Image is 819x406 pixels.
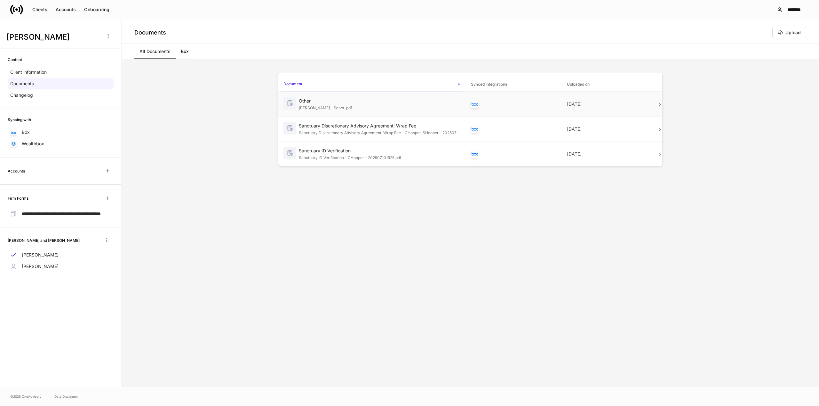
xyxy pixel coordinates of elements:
a: Box [8,126,114,138]
p: [DATE] [567,101,652,107]
p: Changelog [10,92,33,98]
div: Box [471,100,479,108]
img: oYqM9ojoZLfzCHUefNbBcWHcyDPbQKagtYciMC8pFl3iZXy3dU33Uwy+706y+0q2uJ1ghNQf2OIHrSh50tUd9HaB5oMc62p0G... [472,152,478,156]
img: oYqM9ojoZLfzCHUefNbBcWHcyDPbQKagtYciMC8pFl3iZXy3dU33Uwy+706y+0q2uJ1ghNQf2OIHrSh50tUd9HaB5oMc62p0G... [11,131,16,134]
span: Document [281,78,463,91]
div: Box [471,150,479,158]
p: [DATE] [567,151,652,157]
h4: Documents [134,29,166,36]
a: Box [176,44,194,59]
p: Client information [10,69,47,75]
span: Uploaded on [564,78,655,91]
a: All Documents [134,44,176,59]
p: [PERSON_NAME] [22,252,59,258]
a: Client information [8,66,114,78]
p: [PERSON_NAME] [22,263,59,270]
img: svg%3e [283,97,296,110]
p: Wealthbox [22,141,44,147]
span: Synced integrations [468,78,559,91]
div: Onboarding [84,7,109,12]
div: Clients [32,7,47,12]
h3: [PERSON_NAME] [6,32,99,42]
img: svg%3e [283,122,296,134]
h6: Content [8,57,22,63]
a: [PERSON_NAME] [8,261,114,272]
div: Box [471,125,479,133]
h6: Accounts [8,168,25,174]
button: Onboarding [80,4,114,15]
h6: Document [283,81,302,87]
div: Upload [778,30,801,35]
div: Sanctuary ID Verification - CHooper - 202507101925.pdf [299,154,461,160]
div: Sanctuary ID Verification [299,148,461,154]
div: Other [299,98,461,104]
a: Documents [8,78,114,89]
a: Data Disclaimer [54,394,78,399]
h6: Firm Forms [8,195,28,201]
button: Accounts [52,4,80,15]
a: Wealthbox [8,138,114,149]
p: Documents [10,80,34,87]
h6: Uploaded on [567,81,590,87]
p: Box [22,129,30,135]
p: [DATE] [567,126,652,132]
div: Accounts [56,7,76,12]
a: [PERSON_NAME] [8,249,114,261]
div: Sanctuary Discretionary Advisory Agreement: Wrap Fee [299,123,461,129]
img: oYqM9ojoZLfzCHUefNbBcWHcyDPbQKagtYciMC8pFl3iZXy3dU33Uwy+706y+0q2uJ1ghNQf2OIHrSh50tUd9HaB5oMc62p0G... [472,102,478,106]
h6: [PERSON_NAME] and [PERSON_NAME] [8,237,80,243]
h6: Syncing with [8,117,31,123]
div: Sanctuary Discretionary Advisory Agreement: Wrap Fee - CHooper, SHooper - 202507101925.pdf [299,129,461,135]
button: Upload [772,27,806,38]
img: oYqM9ojoZLfzCHUefNbBcWHcyDPbQKagtYciMC8pFl3iZXy3dU33Uwy+706y+0q2uJ1ghNQf2OIHrSh50tUd9HaB5oMc62p0G... [472,127,478,131]
span: © 2025 OneAdvisory [10,394,42,399]
img: svg%3e [283,147,296,159]
div: [PERSON_NAME] - Sanct..pdf [299,104,461,111]
button: Clients [28,4,52,15]
a: Changelog [8,89,114,101]
h6: Synced integrations [471,81,507,87]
